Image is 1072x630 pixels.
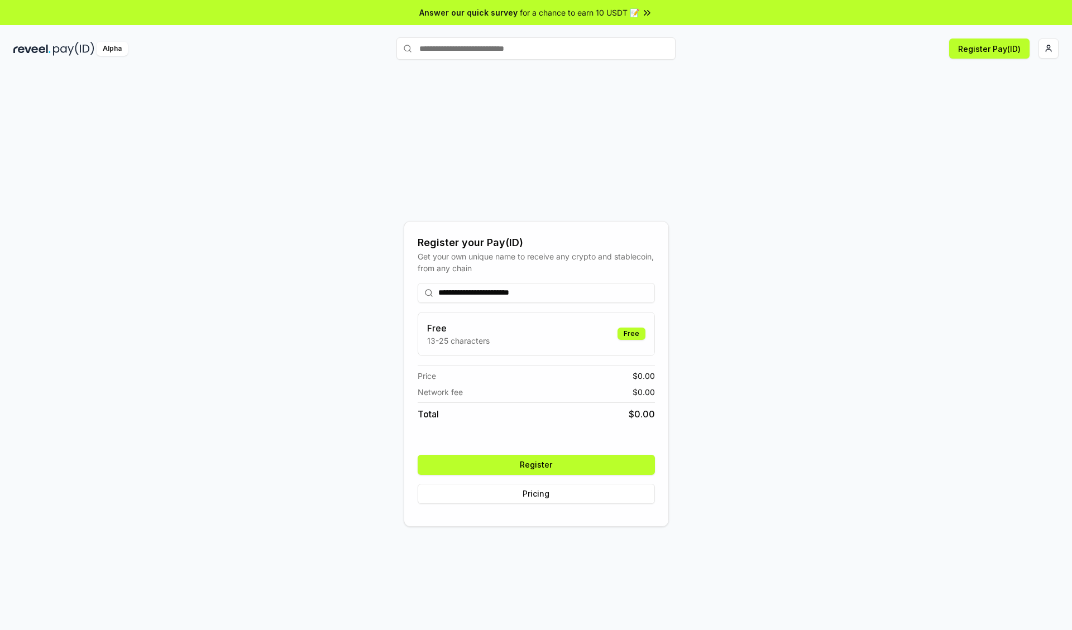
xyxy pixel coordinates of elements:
[419,7,518,18] span: Answer our quick survey
[418,235,655,251] div: Register your Pay(ID)
[520,7,639,18] span: for a chance to earn 10 USDT 📝
[13,42,51,56] img: reveel_dark
[97,42,128,56] div: Alpha
[633,370,655,382] span: $ 0.00
[418,455,655,475] button: Register
[949,39,1030,59] button: Register Pay(ID)
[427,335,490,347] p: 13-25 characters
[418,370,436,382] span: Price
[53,42,94,56] img: pay_id
[418,251,655,274] div: Get your own unique name to receive any crypto and stablecoin, from any chain
[418,484,655,504] button: Pricing
[629,407,655,421] span: $ 0.00
[418,386,463,398] span: Network fee
[633,386,655,398] span: $ 0.00
[618,328,645,340] div: Free
[418,407,439,421] span: Total
[427,321,490,335] h3: Free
